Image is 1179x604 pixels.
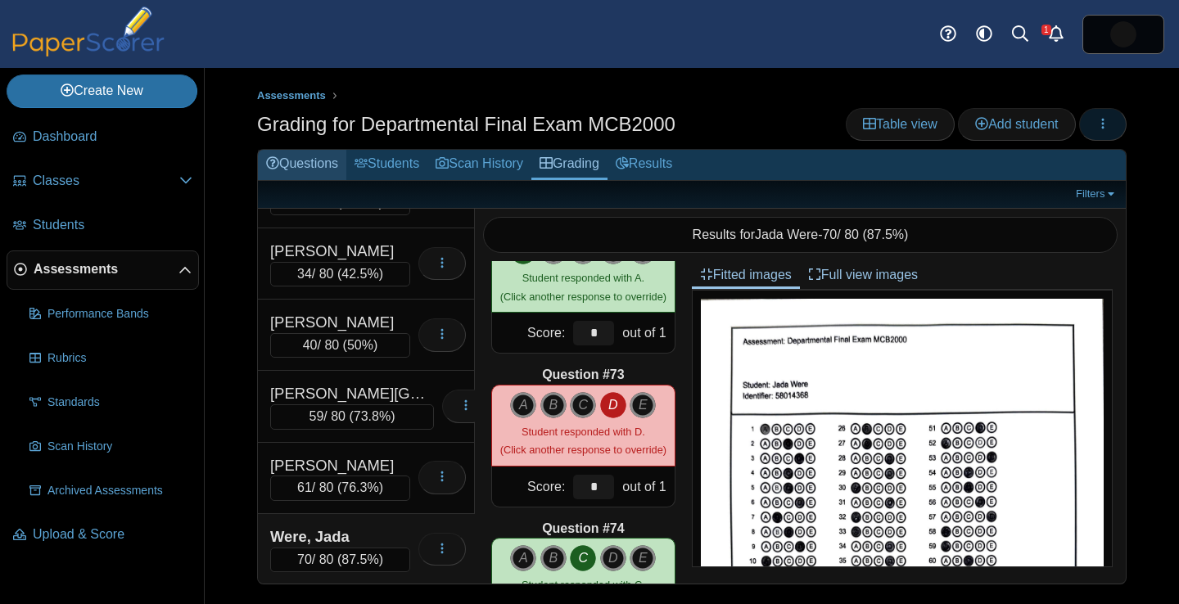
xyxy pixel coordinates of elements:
a: Create New [7,74,197,107]
span: 87.5% [867,228,904,241]
a: Filters [1072,186,1122,202]
a: ps.hreErqNOxSkiDGg1 [1082,15,1164,54]
a: Dashboard [7,118,199,157]
a: Standards [23,383,199,422]
span: Scan History [47,439,192,455]
h1: Grading for Departmental Final Exam MCB2000 [257,110,675,138]
div: [PERSON_NAME] [270,455,410,476]
i: C [570,392,596,418]
span: 50% [347,338,373,352]
i: A [510,392,536,418]
a: Rubrics [23,339,199,378]
div: / 80 ( ) [270,333,410,358]
div: Score: [492,467,569,507]
span: Student responded with A. [522,272,644,284]
span: 63.8% [341,196,378,210]
div: / 80 ( ) [270,476,410,500]
span: 87.5% [341,552,378,566]
a: Questions [258,150,346,180]
a: Add student [958,108,1075,141]
div: out of 1 [618,313,674,353]
b: Question #73 [542,366,624,384]
div: [PERSON_NAME] [270,241,410,262]
div: / 80 ( ) [270,548,410,572]
span: Jada Were [755,228,818,241]
i: D [600,545,626,571]
i: A [510,545,536,571]
span: 76.3% [341,480,378,494]
i: B [540,392,567,418]
span: 70 [822,228,837,241]
i: D [600,392,626,418]
span: Student responded with D. [522,426,645,438]
div: out of 1 [618,467,674,507]
span: 61 [297,480,312,494]
div: [PERSON_NAME][GEOGRAPHIC_DATA] [270,383,434,404]
a: Classes [7,162,199,201]
a: Students [346,150,427,180]
a: Assessments [7,250,199,290]
div: / 80 ( ) [270,404,434,429]
div: Score: [492,313,569,353]
div: [PERSON_NAME] [270,312,410,333]
span: Rubrics [47,350,192,367]
span: Student responded with C. [522,579,645,591]
span: 42.5% [341,267,378,281]
a: Fitted images [692,261,800,289]
span: 73.8% [354,409,391,423]
i: E [630,545,656,571]
span: Add student [975,117,1058,131]
span: Students [33,216,192,234]
span: 59 [309,409,324,423]
a: Full view images [800,261,926,289]
b: Question #74 [542,520,624,538]
span: Performance Bands [47,306,192,322]
i: E [630,392,656,418]
img: ps.hreErqNOxSkiDGg1 [1110,21,1136,47]
a: Grading [531,150,608,180]
span: Micah Willis [1110,21,1136,47]
a: Scan History [23,427,199,467]
span: Classes [33,172,179,190]
span: Assessments [34,260,178,278]
a: Alerts [1038,16,1074,52]
span: Archived Assessments [47,483,192,499]
span: Dashboard [33,128,192,146]
a: Upload & Score [7,516,199,555]
span: Upload & Score [33,525,192,543]
span: 70 [297,552,312,566]
i: B [540,545,567,571]
span: Table view [863,117,937,131]
a: Assessments [253,86,330,106]
a: Performance Bands [23,295,199,334]
a: Table view [846,108,955,141]
a: PaperScorer [7,45,170,59]
div: / 80 ( ) [270,262,410,286]
a: Students [7,206,199,246]
span: 40 [303,338,318,352]
a: Scan History [427,150,531,180]
span: Assessments [257,89,326,101]
small: (Click another response to override) [500,426,666,456]
a: Results [608,150,680,180]
small: (Click another response to override) [500,272,666,302]
div: Were, Jada [270,526,410,548]
span: 34 [297,267,312,281]
div: Results for - / 80 ( ) [483,217,1118,253]
span: Standards [47,394,192,411]
img: PaperScorer [7,7,170,56]
i: C [570,545,596,571]
a: Archived Assessments [23,471,199,511]
span: 51 [297,196,312,210]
